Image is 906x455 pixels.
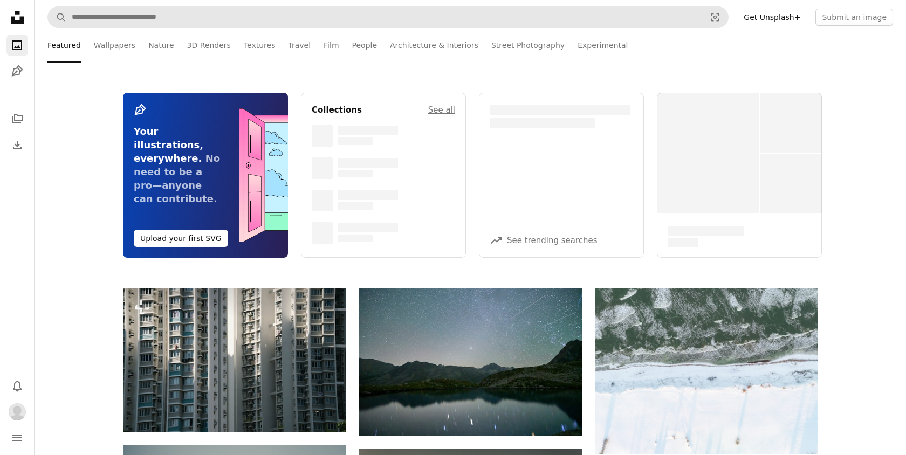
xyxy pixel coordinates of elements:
[702,7,728,27] button: Visual search
[134,230,228,247] button: Upload your first SVG
[491,28,565,63] a: Street Photography
[288,28,311,63] a: Travel
[338,190,398,200] span: –– –––– ––– ––––
[490,105,630,128] span: ––– – –– – – – –––– ––– – –––– –– – ––– –––– –––– ––– ––– – –– – – ––
[815,9,893,26] button: Submit an image
[6,60,28,82] a: Illustrations
[338,235,373,242] span: – –––– ––––.
[6,375,28,397] button: Notifications
[507,236,598,245] a: See trending searches
[187,28,231,63] a: 3D Renders
[578,28,628,63] a: Experimental
[428,104,455,116] a: See all
[134,126,203,164] span: Your illustrations, everywhere.
[324,28,339,63] a: Film
[359,288,581,436] img: Starry night sky over a calm mountain lake
[668,226,744,236] span: –– –––– –––– –––– ––
[9,403,26,420] img: Avatar of user Mariana Paula
[737,9,807,26] a: Get Unsplash+
[595,288,818,454] img: Snow covered landscape with frozen water
[338,170,373,177] span: – –––– ––––.
[148,28,174,63] a: Nature
[359,357,581,367] a: Starry night sky over a calm mountain lake
[123,355,346,364] a: Tall apartment buildings with many windows and balconies.
[312,104,362,116] h4: Collections
[6,401,28,423] button: Profile
[6,134,28,156] a: Download History
[668,238,698,247] span: –– ––– –––
[244,28,276,63] a: Textures
[338,158,398,168] span: –– –––– ––– ––––
[338,202,373,210] span: – –––– ––––.
[6,6,28,30] a: Home — Unsplash
[6,427,28,449] button: Menu
[390,28,478,63] a: Architecture & Interiors
[47,6,729,28] form: Find visuals sitewide
[595,366,818,376] a: Snow covered landscape with frozen water
[338,126,398,135] span: –– –––– ––– ––––
[352,28,377,63] a: People
[6,108,28,130] a: Collections
[6,35,28,56] a: Photos
[338,137,373,145] span: – –––– ––––.
[338,223,398,232] span: –– –––– ––– ––––
[48,7,66,27] button: Search Unsplash
[94,28,135,63] a: Wallpapers
[123,288,346,432] img: Tall apartment buildings with many windows and balconies.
